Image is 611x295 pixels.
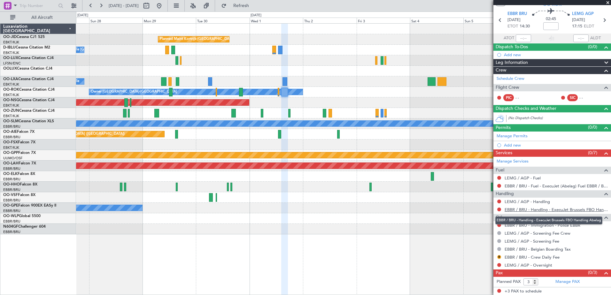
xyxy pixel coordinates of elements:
[497,133,528,140] a: Manage Permits
[3,162,19,165] span: OO-LAH
[77,13,88,18] div: [DATE]
[3,46,50,49] a: D-IBLUCessna Citation M2
[3,35,17,39] span: OO-JID
[303,18,356,23] div: Thu 2
[17,15,67,20] span: All Aircraft
[3,67,52,71] a: OOLUXCessna Citation CJ4
[588,149,597,156] span: (0/7)
[588,43,597,50] span: (0/0)
[3,109,55,113] a: OO-ZUNCessna Citation CJ4
[505,207,608,212] a: EBBR / BRU - Handling - ExecuJet Brussels FBO Handling Abelag
[3,193,18,197] span: OO-VSF
[505,246,571,252] a: EBBR / BRU - Belgian Boarding Tax
[250,18,303,23] div: Wed 1
[496,190,514,198] span: Handling
[3,187,20,192] a: EBBR/BRU
[3,98,19,102] span: OO-NSG
[251,13,261,18] div: [DATE]
[505,254,560,260] a: EBBR / BRU - Crew Daily Fee
[505,175,541,181] a: LEMG / AGP - Fuel
[3,130,17,134] span: OO-AIE
[3,208,20,213] a: EBBR/BRU
[505,199,550,204] a: LEMG / AGP - Handling
[3,162,36,165] a: OO-LAHFalcon 7X
[3,109,19,113] span: OO-ZUN
[507,23,518,30] span: ETOT
[508,116,611,122] div: (No Dispatch Checks)
[503,94,514,101] div: PIC
[496,67,507,74] span: Crew
[3,214,19,218] span: OO-WLP
[496,59,528,66] span: Leg Information
[410,18,463,23] div: Sat 4
[3,183,20,186] span: OO-HHO
[555,279,580,285] a: Manage PAX
[3,230,20,234] a: EBBR/BRU
[504,52,608,57] div: Add new
[3,130,35,134] a: OO-AIEFalcon 7X
[91,87,177,97] div: Owner [GEOGRAPHIC_DATA]-[GEOGRAPHIC_DATA]
[520,23,530,30] span: 14:30
[218,1,257,11] button: Refresh
[515,95,530,101] div: - -
[3,145,19,150] a: EBKT/KJK
[3,56,18,60] span: OO-LUX
[3,219,20,224] a: EBBR/BRU
[584,23,594,30] span: ELDT
[228,4,255,8] span: Refresh
[497,158,529,165] a: Manage Services
[3,156,22,161] a: UUMO/OSF
[3,88,19,92] span: OO-ROK
[3,124,20,129] a: EBBR/BRU
[3,88,55,92] a: OO-ROKCessna Citation CJ4
[89,18,143,23] div: Sun 28
[496,105,556,112] span: Dispatch Checks and Weather
[496,269,503,277] span: Pax
[505,238,559,244] a: LEMG / AGP - Screening Fee
[3,151,18,155] span: OO-GPP
[505,231,570,236] a: LEMG / AGP - Screening Fee Crew
[3,119,19,123] span: OO-SLM
[3,119,54,123] a: OO-SLMCessna Citation XLS
[507,17,521,23] span: [DATE]
[504,35,514,42] span: ATOT
[3,204,18,208] span: OO-GPE
[3,61,21,66] a: LFSN/ENC
[3,225,46,229] a: N604GFChallenger 604
[588,269,597,276] span: (0/3)
[3,46,16,49] span: D-IBLU
[496,124,511,132] span: Permits
[3,204,56,208] a: OO-GPEFalcon 900EX EASy II
[496,84,519,91] span: Flight Crew
[3,183,37,186] a: OO-HHOFalcon 8X
[497,76,524,82] a: Schedule Crew
[3,77,18,81] span: OO-LXA
[3,151,36,155] a: OO-GPPFalcon 7X
[495,216,602,224] div: EBBR / BRU - Handling - ExecuJet Brussels FBO Handling Abelag
[3,93,19,97] a: EBKT/KJK
[497,255,501,259] button: R
[7,12,69,23] button: All Aircraft
[572,11,594,17] span: LEMG AGP
[160,34,234,44] div: Planned Maint Kortrijk-[GEOGRAPHIC_DATA]
[109,3,139,9] span: [DATE] - [DATE]
[497,279,521,285] label: Planned PAX
[3,77,54,81] a: OO-LXACessna Citation CJ4
[3,135,20,140] a: EBBR/BRU
[546,16,556,22] span: 02:45
[3,35,45,39] a: OO-JIDCessna CJ1 525
[3,103,19,108] a: EBKT/KJK
[3,172,35,176] a: OO-ELKFalcon 8X
[196,18,249,23] div: Tue 30
[3,50,19,55] a: EBKT/KJK
[3,67,17,71] span: OOLUX
[590,35,601,42] span: ALDT
[572,17,585,23] span: [DATE]
[579,95,594,101] div: - -
[505,262,552,268] a: LEMG / AGP - Overnight
[3,225,18,229] span: N604GF
[3,140,35,144] a: OO-FSXFalcon 7X
[3,140,18,144] span: OO-FSX
[572,23,582,30] span: 17:15
[567,94,578,101] div: SIC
